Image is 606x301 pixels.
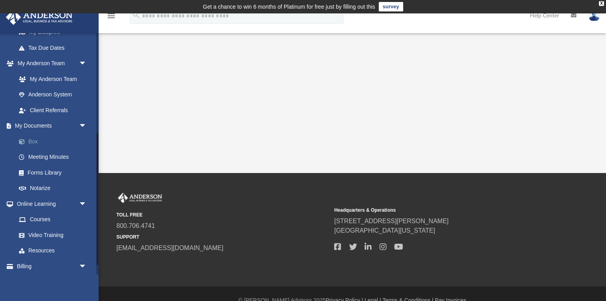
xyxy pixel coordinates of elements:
[79,196,95,212] span: arrow_drop_down
[116,193,164,203] img: Anderson Advisors Platinum Portal
[588,10,600,21] img: User Pic
[116,245,223,251] a: [EMAIL_ADDRESS][DOMAIN_NAME]
[6,118,99,134] a: My Documentsarrow_drop_down
[6,56,95,71] a: My Anderson Teamarrow_drop_down
[11,40,99,56] a: Tax Due Dates
[6,274,99,290] a: Events Calendar
[11,227,91,243] a: Video Training
[334,207,546,214] small: Headquarters & Operations
[79,118,95,134] span: arrow_drop_down
[79,258,95,275] span: arrow_drop_down
[116,233,329,241] small: SUPPORT
[11,87,95,103] a: Anderson System
[11,212,95,228] a: Courses
[11,149,99,165] a: Meeting Minutes
[11,165,95,181] a: Forms Library
[116,211,329,218] small: TOLL FREE
[4,9,75,25] img: Anderson Advisors Platinum Portal
[11,243,95,259] a: Resources
[132,11,140,19] i: search
[107,15,116,21] a: menu
[11,102,95,118] a: Client Referrals
[6,258,99,274] a: Billingarrow_drop_down
[11,181,99,196] a: Notarize
[334,227,435,234] a: [GEOGRAPHIC_DATA][US_STATE]
[79,56,95,72] span: arrow_drop_down
[11,134,99,149] a: Box
[6,196,95,212] a: Online Learningarrow_drop_down
[203,2,375,11] div: Get a chance to win 6 months of Platinum for free just by filling out this
[107,11,116,21] i: menu
[599,1,604,6] div: close
[379,2,403,11] a: survey
[11,71,91,87] a: My Anderson Team
[334,218,449,224] a: [STREET_ADDRESS][PERSON_NAME]
[116,222,155,229] a: 800.706.4741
